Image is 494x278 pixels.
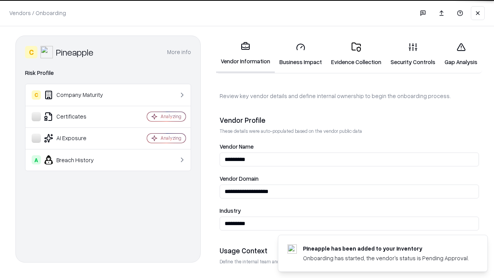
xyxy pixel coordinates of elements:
a: Business Impact [275,36,327,72]
div: Pineapple [56,46,93,58]
label: Vendor Name [220,144,479,149]
img: Pineapple [41,46,53,58]
div: C [25,46,37,58]
a: Evidence Collection [327,36,386,72]
p: Review key vendor details and define internal ownership to begin the onboarding process. [220,92,479,100]
div: Usage Context [220,246,479,255]
p: These details were auto-populated based on the vendor public data [220,128,479,134]
div: AI Exposure [32,134,124,143]
label: Vendor Domain [220,176,479,181]
img: pineappleenergy.com [288,244,297,254]
div: Pineapple has been added to your inventory [303,244,469,253]
div: A [32,155,41,164]
div: Vendor Profile [220,115,479,125]
a: Security Controls [386,36,440,72]
label: Industry [220,208,479,214]
div: Risk Profile [25,68,191,78]
button: More info [167,45,191,59]
div: Onboarding has started, the vendor's status is Pending Approval. [303,254,469,262]
div: Analyzing [161,135,181,141]
div: Certificates [32,112,124,121]
div: Company Maturity [32,90,124,100]
div: Analyzing [161,113,181,120]
div: C [32,90,41,100]
p: Define the internal team and reason for using this vendor. This helps assess business relevance a... [220,258,479,265]
a: Gap Analysis [440,36,482,72]
div: Breach History [32,155,124,164]
a: Vendor Information [216,36,275,73]
p: Vendors / Onboarding [9,9,66,17]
